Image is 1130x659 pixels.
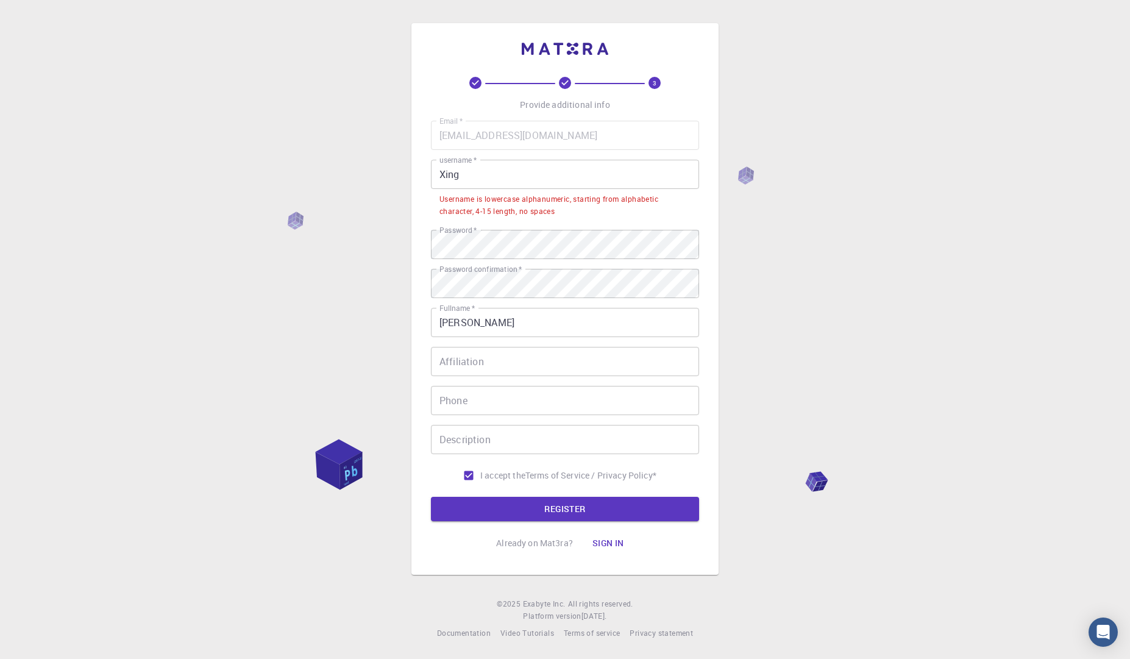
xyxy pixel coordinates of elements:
span: Documentation [437,628,491,638]
span: © 2025 [497,598,522,610]
label: Password [439,225,477,235]
p: Already on Mat3ra? [496,537,573,549]
p: Provide additional info [520,99,609,111]
span: I accept the [480,469,525,482]
a: Documentation [437,627,491,639]
div: Username is lowercase alphanumeric, starting from alphabetic character, 4-15 length, no spaces [439,193,691,218]
span: All rights reserved. [568,598,633,610]
a: Terms of service [564,627,620,639]
span: Platform version [523,610,581,622]
span: [DATE] . [581,611,607,621]
span: Terms of service [564,628,620,638]
a: Privacy statement [630,627,693,639]
label: Fullname [439,303,475,313]
span: Privacy statement [630,628,693,638]
button: REGISTER [431,497,699,521]
span: Video Tutorials [500,628,554,638]
a: Video Tutorials [500,627,554,639]
p: Terms of Service / Privacy Policy * [525,469,656,482]
a: Exabyte Inc. [523,598,566,610]
span: Exabyte Inc. [523,599,566,608]
a: [DATE]. [581,610,607,622]
a: Terms of Service / Privacy Policy* [525,469,656,482]
label: Password confirmation [439,264,522,274]
text: 3 [653,79,656,87]
label: username [439,155,477,165]
button: Sign in [583,531,634,555]
label: Email [439,116,463,126]
div: Open Intercom Messenger [1089,618,1118,647]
